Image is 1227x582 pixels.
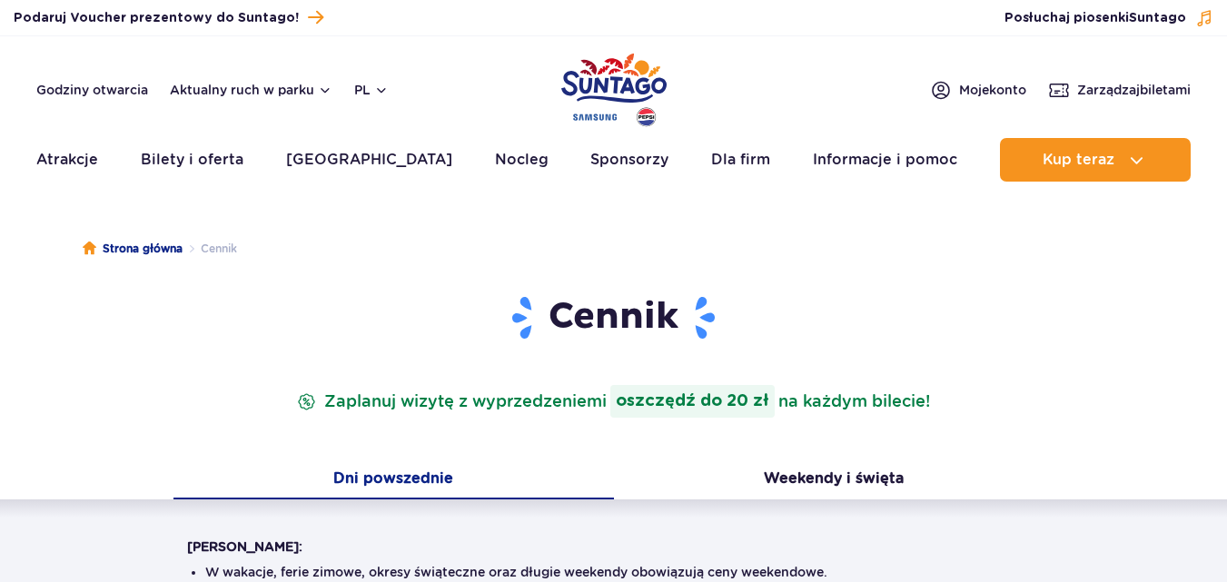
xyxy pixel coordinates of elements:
[1004,9,1186,27] span: Posłuchaj piosenki
[561,45,667,129] a: Park of Poland
[711,138,770,182] a: Dla firm
[141,138,243,182] a: Bilety i oferta
[930,79,1026,101] a: Mojekonto
[354,81,389,99] button: pl
[1129,12,1186,25] span: Suntago
[187,294,1041,341] h1: Cennik
[187,539,302,554] strong: [PERSON_NAME]:
[495,138,549,182] a: Nocleg
[590,138,668,182] a: Sponsorzy
[183,240,237,258] li: Cennik
[173,461,614,499] button: Dni powszednie
[1043,152,1114,168] span: Kup teraz
[610,385,775,418] strong: oszczędź do 20 zł
[83,240,183,258] a: Strona główna
[813,138,957,182] a: Informacje i pomoc
[14,9,299,27] span: Podaruj Voucher prezentowy do Suntago!
[205,563,1023,581] li: W wakacje, ferie zimowe, okresy świąteczne oraz długie weekendy obowiązują ceny weekendowe.
[170,83,332,97] button: Aktualny ruch w parku
[614,461,1054,499] button: Weekendy i święta
[36,138,98,182] a: Atrakcje
[1077,81,1191,99] span: Zarządzaj biletami
[1000,138,1191,182] button: Kup teraz
[293,385,934,418] p: Zaplanuj wizytę z wyprzedzeniem na każdym bilecie!
[1048,79,1191,101] a: Zarządzajbiletami
[959,81,1026,99] span: Moje konto
[286,138,452,182] a: [GEOGRAPHIC_DATA]
[14,5,323,30] a: Podaruj Voucher prezentowy do Suntago!
[1004,9,1213,27] button: Posłuchaj piosenkiSuntago
[36,81,148,99] a: Godziny otwarcia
